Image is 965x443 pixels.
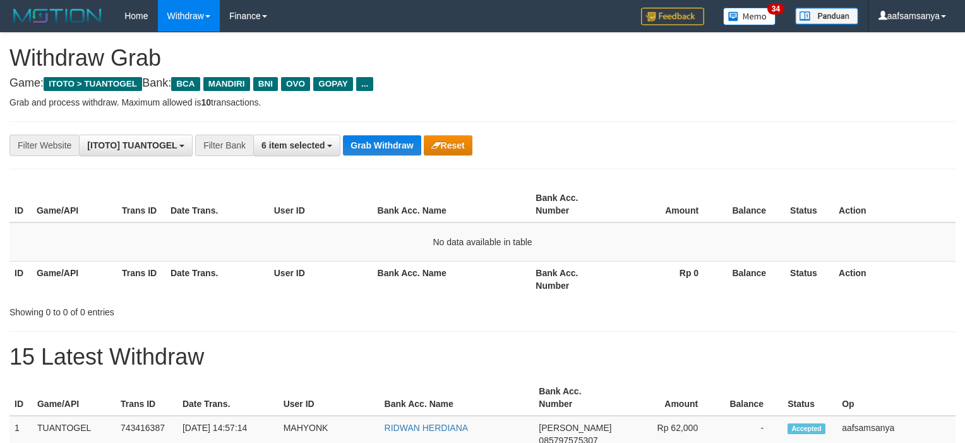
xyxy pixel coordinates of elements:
[269,261,373,297] th: User ID
[834,186,956,222] th: Action
[9,6,105,25] img: MOTION_logo.png
[373,186,531,222] th: Bank Acc. Name
[723,8,776,25] img: Button%20Memo.svg
[785,261,834,297] th: Status
[9,135,79,156] div: Filter Website
[539,423,611,433] span: [PERSON_NAME]
[117,186,165,222] th: Trans ID
[343,135,421,155] button: Grab Withdraw
[534,380,618,416] th: Bank Acc. Number
[424,135,472,155] button: Reset
[616,261,717,297] th: Rp 0
[87,140,177,150] span: [ITOTO] TUANTOGEL
[201,97,211,107] strong: 10
[177,380,279,416] th: Date Trans.
[165,261,269,297] th: Date Trans.
[530,186,616,222] th: Bank Acc. Number
[717,261,785,297] th: Balance
[253,135,340,156] button: 6 item selected
[261,140,325,150] span: 6 item selected
[165,186,269,222] th: Date Trans.
[44,77,142,91] span: ITOTO > TUANTOGEL
[795,8,858,25] img: panduan.png
[373,261,531,297] th: Bank Acc. Name
[313,77,353,91] span: GOPAY
[385,423,469,433] a: RIDWAN HERDIANA
[9,96,956,109] p: Grab and process withdraw. Maximum allowed is transactions.
[788,423,825,434] span: Accepted
[9,380,32,416] th: ID
[380,380,534,416] th: Bank Acc. Name
[616,186,717,222] th: Amount
[356,77,373,91] span: ...
[79,135,193,156] button: [ITOTO] TUANTOGEL
[530,261,616,297] th: Bank Acc. Number
[171,77,200,91] span: BCA
[9,301,393,319] div: Showing 0 to 0 of 0 entries
[767,3,784,15] span: 34
[717,380,782,416] th: Balance
[9,186,32,222] th: ID
[785,186,834,222] th: Status
[32,186,117,222] th: Game/API
[641,8,704,25] img: Feedback.jpg
[717,186,785,222] th: Balance
[618,380,717,416] th: Amount
[281,77,310,91] span: OVO
[253,77,278,91] span: BNI
[203,77,250,91] span: MANDIRI
[32,380,116,416] th: Game/API
[9,261,32,297] th: ID
[9,77,956,90] h4: Game: Bank:
[834,261,956,297] th: Action
[9,222,956,262] td: No data available in table
[837,380,956,416] th: Op
[782,380,837,416] th: Status
[9,46,956,71] h1: Withdraw Grab
[279,380,380,416] th: User ID
[117,261,165,297] th: Trans ID
[9,344,956,370] h1: 15 Latest Withdraw
[116,380,177,416] th: Trans ID
[269,186,373,222] th: User ID
[195,135,253,156] div: Filter Bank
[32,261,117,297] th: Game/API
